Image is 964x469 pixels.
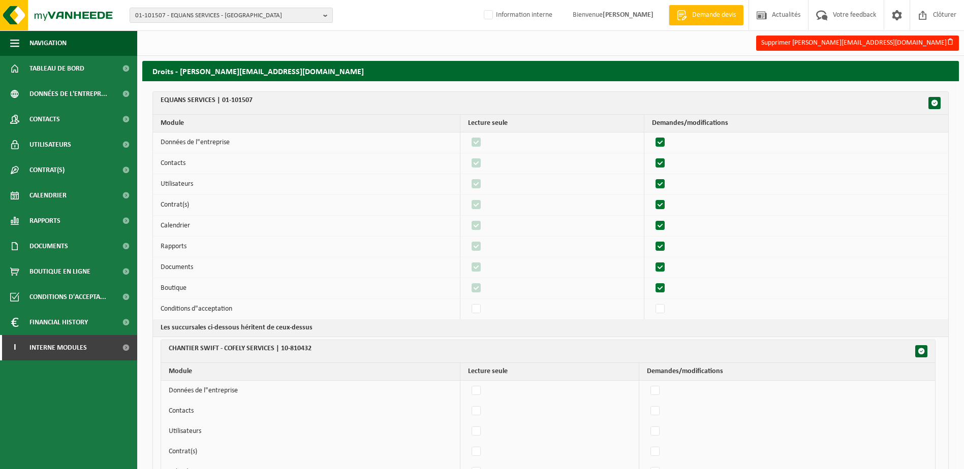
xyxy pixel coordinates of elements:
[639,363,935,381] th: Demandes/modifications
[153,115,460,132] th: Module
[135,8,319,23] span: 01-101507 - EQUANS SERVICES - [GEOGRAPHIC_DATA]
[29,157,65,183] span: Contrat(s)
[603,11,654,19] strong: [PERSON_NAME]
[690,10,738,20] span: Demande devis
[142,61,959,81] h2: Droits - [PERSON_NAME][EMAIL_ADDRESS][DOMAIN_NAME]
[161,363,460,381] th: Module
[29,284,106,310] span: Conditions d'accepta...
[161,442,460,462] td: Contrat(s)
[29,30,67,56] span: Navigation
[153,174,460,195] td: Utilisateurs
[130,8,333,23] button: 01-101507 - EQUANS SERVICES - [GEOGRAPHIC_DATA]
[161,340,935,363] th: CHANTIER SWIFT - COFELY SERVICES | 10-810432
[29,183,67,208] span: Calendrier
[29,107,60,132] span: Contacts
[161,421,460,442] td: Utilisateurs
[153,299,460,319] td: Conditions d"acceptation
[153,257,460,278] td: Documents
[644,115,948,132] th: Demandes/modifications
[153,278,460,299] td: Boutique
[153,319,948,337] th: En cliquant sur la case à clocher ci-dessus, les éléments suivants seront également ajustés.
[153,237,460,257] td: Rapports
[29,310,88,335] span: Financial History
[460,363,639,381] th: Lecture seule
[29,259,90,284] span: Boutique en ligne
[153,132,460,153] td: Données de l"entreprise
[29,132,71,157] span: Utilisateurs
[460,115,644,132] th: Lecture seule
[10,335,19,360] span: I
[482,8,552,23] label: Information interne
[161,401,460,421] td: Contacts
[153,195,460,216] td: Contrat(s)
[153,153,460,174] td: Contacts
[669,5,743,25] a: Demande devis
[161,381,460,401] td: Données de l"entreprise
[29,335,87,360] span: Interne modules
[29,208,60,233] span: Rapports
[29,56,84,81] span: Tableau de bord
[756,36,959,51] button: Supprimer [PERSON_NAME][EMAIL_ADDRESS][DOMAIN_NAME]
[29,233,68,259] span: Documents
[29,81,107,107] span: Données de l'entrepr...
[153,92,948,115] th: EQUANS SERVICES | 01-101507
[153,216,460,237] td: Calendrier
